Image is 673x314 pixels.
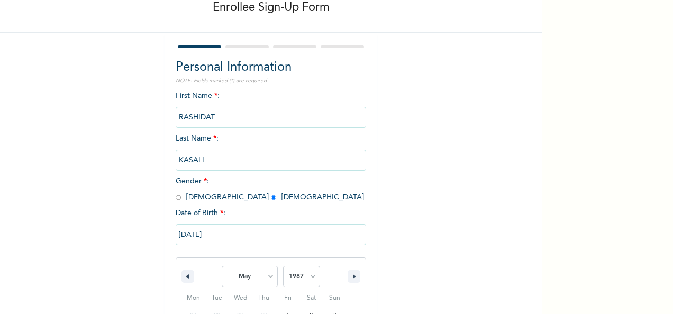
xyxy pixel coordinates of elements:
span: Last Name : [176,135,366,164]
span: Thu [252,290,276,307]
span: Wed [229,290,252,307]
span: Fri [276,290,299,307]
span: Gender : [DEMOGRAPHIC_DATA] [DEMOGRAPHIC_DATA] [176,178,364,201]
p: NOTE: Fields marked (*) are required [176,77,366,85]
span: Mon [181,290,205,307]
span: Date of Birth : [176,208,225,219]
span: First Name : [176,92,366,121]
span: Sat [299,290,323,307]
input: Enter your first name [176,107,366,128]
span: Sun [323,290,347,307]
h2: Personal Information [176,58,366,77]
input: DD-MM-YYYY [176,224,366,245]
span: Tue [205,290,229,307]
input: Enter your last name [176,150,366,171]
